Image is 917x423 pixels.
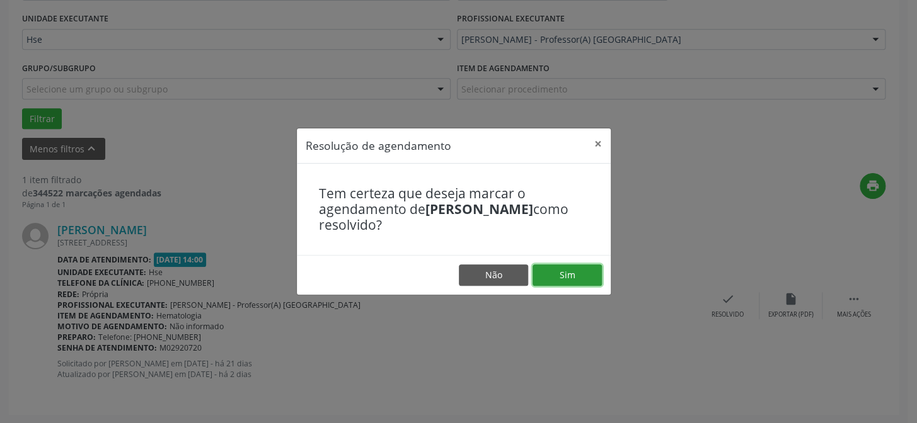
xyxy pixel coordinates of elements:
h5: Resolução de agendamento [306,137,451,154]
button: Close [585,128,611,159]
button: Sim [533,264,602,286]
h4: Tem certeza que deseja marcar o agendamento de como resolvido? [319,186,589,234]
button: Não [459,264,528,286]
b: [PERSON_NAME] [425,200,533,218]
